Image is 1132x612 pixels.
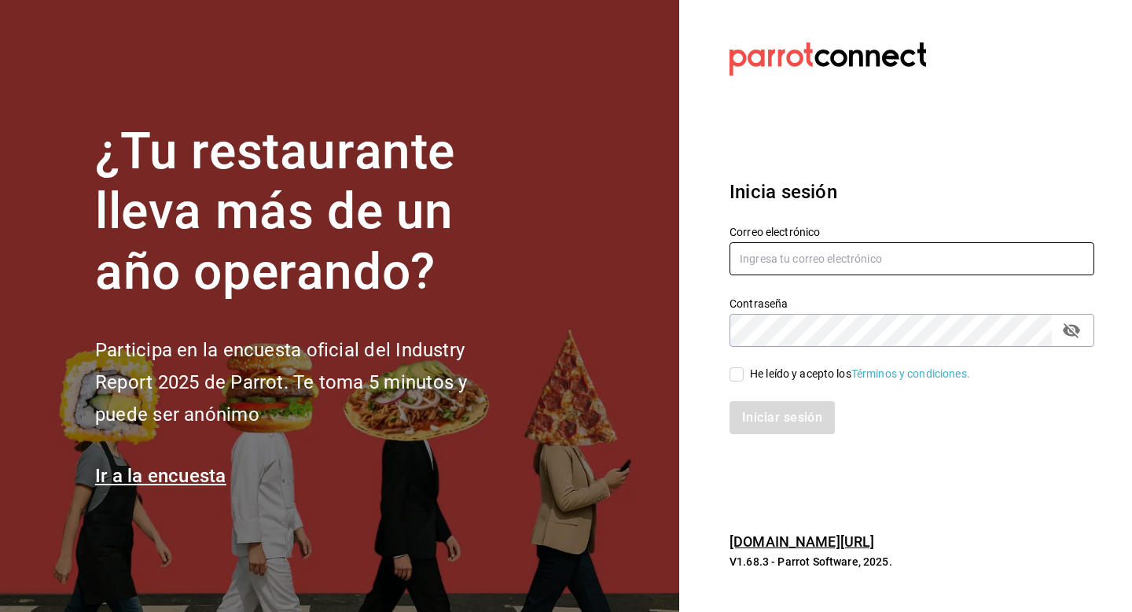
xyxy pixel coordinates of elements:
[730,226,1094,237] label: Correo electrónico
[750,366,970,382] div: He leído y acepto los
[730,554,1094,570] p: V1.68.3 - Parrot Software, 2025.
[95,465,226,487] a: Ir a la encuesta
[95,334,520,430] h2: Participa en la encuesta oficial del Industry Report 2025 de Parrot. Te toma 5 minutos y puede se...
[95,122,520,303] h1: ¿Tu restaurante lleva más de un año operando?
[851,367,970,380] a: Términos y condiciones.
[730,297,1094,308] label: Contraseña
[1058,317,1085,344] button: passwordField
[730,242,1094,275] input: Ingresa tu correo electrónico
[730,178,1094,206] h3: Inicia sesión
[730,533,874,550] a: [DOMAIN_NAME][URL]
